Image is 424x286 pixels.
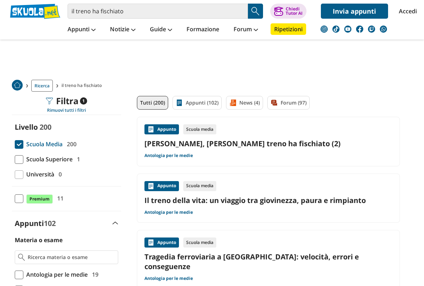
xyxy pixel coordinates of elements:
[232,23,260,36] a: Forum
[18,254,25,261] img: Ricerca materia o esame
[368,26,375,33] img: twitch
[31,80,53,92] a: Ricerca
[144,124,179,134] div: Appunto
[12,80,23,91] img: Home
[108,23,137,36] a: Notizie
[144,195,392,205] a: Il treno della vita: un viaggio tra giovinezza, paura e rimpianto
[137,96,168,110] a: Tutti (200)
[271,23,306,35] a: Ripetizioni
[144,209,193,215] a: Antologia per le medie
[183,181,216,191] div: Scuola media
[250,6,261,17] img: Cerca appunti, riassunti o versioni
[54,194,64,203] span: 11
[12,107,121,113] div: Rimuovi tutti i filtri
[176,99,183,106] img: Appunti filtro contenuto
[185,23,221,36] a: Formazione
[80,97,87,105] span: 1
[40,122,51,132] span: 200
[74,154,80,164] span: 1
[89,270,98,279] span: 19
[356,26,363,33] img: facebook
[61,80,105,92] span: il treno ha fischiato
[172,96,222,110] a: Appunti (102)
[321,4,388,19] a: Invia appunti
[12,80,23,92] a: Home
[321,26,328,33] img: instagram
[226,96,263,110] a: News (4)
[332,26,340,33] img: tiktok
[15,218,56,228] label: Appunti
[15,236,63,244] label: Materia o esame
[267,96,310,110] a: Forum (97)
[144,276,193,281] a: Antologia per le medie
[286,7,303,15] div: Chiedi Tutor AI
[23,170,54,179] span: Università
[66,23,97,36] a: Appunti
[144,181,179,191] div: Appunto
[144,237,179,248] div: Appunto
[144,153,193,158] a: Antologia per le medie
[344,26,351,33] img: youtube
[229,99,236,106] img: News filtro contenuto
[271,99,278,106] img: Forum filtro contenuto
[147,239,155,246] img: Appunti contenuto
[56,170,62,179] span: 0
[64,139,77,149] span: 200
[26,194,53,204] span: Premium
[23,270,88,279] span: Antologia per le medie
[148,23,174,36] a: Guide
[147,126,155,133] img: Appunti contenuto
[183,124,216,134] div: Scuola media
[147,183,155,190] img: Appunti contenuto
[46,96,87,106] div: Filtra
[183,237,216,248] div: Scuola media
[248,4,263,19] button: Search Button
[46,97,53,105] img: Filtra filtri mobile
[23,154,73,164] span: Scuola Superiore
[28,254,115,261] input: Ricerca materia o esame
[112,222,118,225] img: Apri e chiudi sezione
[144,139,392,148] a: [PERSON_NAME], [PERSON_NAME] treno ha fischiato (2)
[399,4,414,19] a: Accedi
[44,218,56,228] span: 102
[68,4,248,19] input: Cerca appunti, riassunti o versioni
[380,26,387,33] img: WhatsApp
[270,4,307,19] button: ChiediTutor AI
[144,252,392,271] a: Tragedia ferroviaria a [GEOGRAPHIC_DATA]: velocità, errori e conseguenze
[23,139,63,149] span: Scuola Media
[15,122,38,132] label: Livello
